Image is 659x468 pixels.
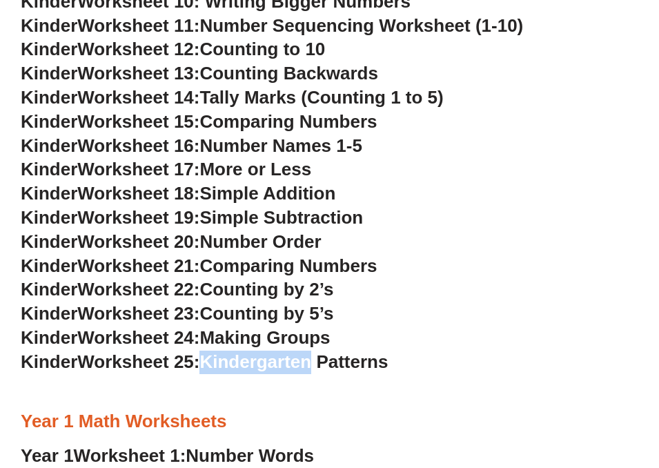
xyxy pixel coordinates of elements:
span: Worksheet 15: [77,111,199,132]
span: Kinder [21,279,77,300]
span: Kinder [21,207,77,228]
span: Worksheet 12: [77,39,199,59]
span: Counting by 2’s [199,279,333,300]
span: Worksheet 14: [77,87,199,108]
span: Kinder [21,135,77,156]
span: Kinder [21,63,77,84]
a: Year 1Worksheet 1:Number Words [21,445,314,466]
span: Worksheet 1: [74,445,186,466]
span: Kinder [21,183,77,204]
span: Worksheet 11: [77,15,199,36]
span: Worksheet 21: [77,255,199,276]
span: Simple Subtraction [199,207,363,228]
iframe: Chat Widget [590,402,659,468]
span: Number Order [199,231,321,252]
span: Kinder [21,255,77,276]
span: Kinder [21,39,77,59]
span: Worksheet 18: [77,183,199,204]
span: Kinder [21,231,77,252]
span: Simple Addition [199,183,335,204]
span: Counting to 10 [199,39,325,59]
span: Kinder [21,327,77,348]
span: Kinder [21,87,77,108]
span: Counting Backwards [199,63,377,84]
h3: Year 1 Math Worksheets [21,410,638,433]
span: Worksheet 13: [77,63,199,84]
span: Number Names 1-5 [199,135,362,156]
span: Kinder [21,111,77,132]
span: Worksheet 22: [77,279,199,300]
span: Kinder [21,15,77,36]
span: More or Less [199,159,311,179]
span: Counting by 5’s [199,303,333,324]
span: Comparing Numbers [199,111,377,132]
span: Worksheet 16: [77,135,199,156]
span: Number Sequencing Worksheet (1-10) [199,15,523,36]
span: Tally Marks (Counting 1 to 5) [199,87,443,108]
span: Making Groups [199,327,330,348]
span: Kinder [21,351,77,372]
span: Kinder [21,159,77,179]
span: Worksheet 24: [77,327,199,348]
span: Kindergarten Patterns [199,351,388,372]
span: Worksheet 19: [77,207,199,228]
span: Worksheet 23: [77,303,199,324]
span: Kinder [21,303,77,324]
span: Comparing Numbers [199,255,377,276]
span: Number Words [186,445,314,466]
span: Worksheet 25: [77,351,199,372]
span: Worksheet 20: [77,231,199,252]
span: Worksheet 17: [77,159,199,179]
